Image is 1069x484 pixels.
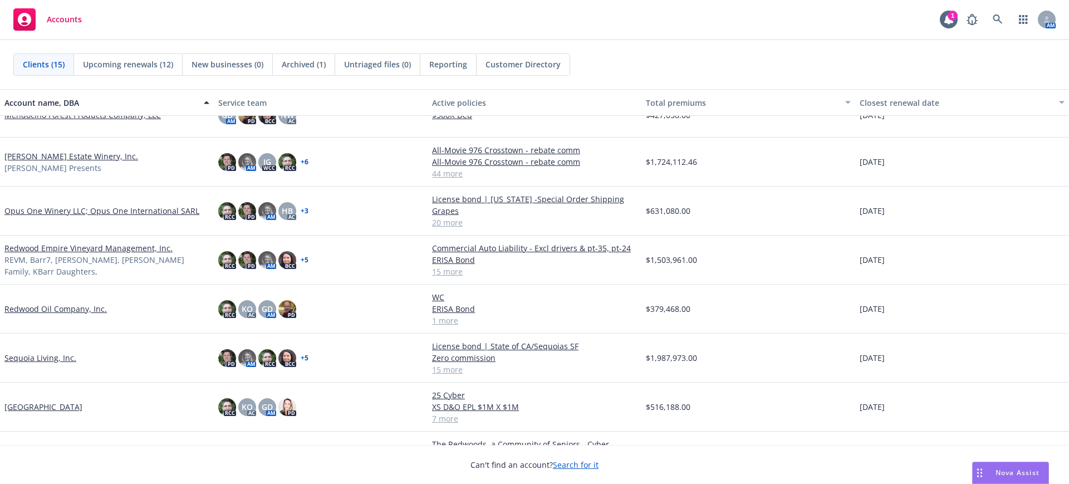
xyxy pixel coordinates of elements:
[432,364,637,375] a: 15 more
[4,352,76,364] a: Sequoia Living, Inc.
[258,202,276,220] img: photo
[553,459,599,470] a: Search for it
[218,349,236,367] img: photo
[646,254,697,266] span: $1,503,961.00
[4,303,107,315] a: Redwood Oil Company, Inc.
[238,202,256,220] img: photo
[344,58,411,70] span: Untriaged files (0)
[218,251,236,269] img: photo
[432,266,637,277] a: 15 more
[47,15,82,24] span: Accounts
[218,153,236,171] img: photo
[4,205,199,217] a: Opus One Winery LLC; Opus One International SARL
[258,349,276,367] img: photo
[641,89,855,116] button: Total premiums
[860,352,885,364] span: [DATE]
[996,468,1039,477] span: Nova Assist
[218,97,423,109] div: Service team
[860,205,885,217] span: [DATE]
[218,202,236,220] img: photo
[860,97,1052,109] div: Closest renewal date
[301,257,308,263] a: + 5
[4,401,82,413] a: [GEOGRAPHIC_DATA]
[278,398,296,416] img: photo
[432,254,637,266] a: ERISA Bond
[238,153,256,171] img: photo
[432,315,637,326] a: 1 more
[278,349,296,367] img: photo
[432,144,637,156] a: All-Movie 976 Crosstown - rebate comm
[432,291,637,303] a: WC
[282,58,326,70] span: Archived (1)
[432,156,637,168] a: All-Movie 976 Crosstown - rebate comm
[860,254,885,266] span: [DATE]
[214,89,428,116] button: Service team
[972,462,1049,484] button: Nova Assist
[646,205,690,217] span: $631,080.00
[301,208,308,214] a: + 3
[4,97,197,109] div: Account name, DBA
[973,462,987,483] div: Drag to move
[83,58,173,70] span: Upcoming renewals (12)
[961,8,983,31] a: Report a Bug
[432,340,637,352] a: License bond | State of CA/Sequoias SF
[432,303,637,315] a: ERISA Bond
[486,58,561,70] span: Customer Directory
[218,398,236,416] img: photo
[278,153,296,171] img: photo
[432,193,637,205] a: License bond | [US_STATE] -Special Order Shipping
[860,156,885,168] span: [DATE]
[948,11,958,21] div: 1
[238,349,256,367] img: photo
[860,401,885,413] span: [DATE]
[4,254,209,277] span: REVM, Barr7, [PERSON_NAME], [PERSON_NAME] Family, KBarr Daughters,
[646,401,690,413] span: $516,188.00
[432,97,637,109] div: Active policies
[432,205,637,217] a: Grapes
[432,352,637,364] a: Zero commission
[432,438,637,450] a: The Redwoods, a Community of Seniors - Cyber
[9,4,86,35] a: Accounts
[262,401,273,413] span: GD
[4,162,101,174] span: [PERSON_NAME] Presents
[432,389,637,401] a: 25 Cyber
[860,303,885,315] span: [DATE]
[282,205,293,217] span: HB
[242,401,253,413] span: KO
[1012,8,1034,31] a: Switch app
[432,168,637,179] a: 44 more
[432,217,637,228] a: 20 more
[301,355,308,361] a: + 5
[258,251,276,269] img: photo
[432,413,637,424] a: 7 more
[238,251,256,269] img: photo
[432,242,637,254] a: Commercial Auto Liability - Excl drivers & pt-35, pt-24
[4,242,173,254] a: Redwood Empire Vineyard Management, Inc.
[23,58,65,70] span: Clients (15)
[301,159,308,165] a: + 6
[432,401,637,413] a: XS D&O EPL $1M X $1M
[987,8,1009,31] a: Search
[218,300,236,318] img: photo
[278,251,296,269] img: photo
[242,303,253,315] span: KO
[646,352,697,364] span: $1,987,973.00
[429,58,467,70] span: Reporting
[646,303,690,315] span: $379,468.00
[262,303,273,315] span: GD
[4,150,138,162] a: [PERSON_NAME] Estate Winery, Inc.
[428,89,641,116] button: Active policies
[855,89,1069,116] button: Closest renewal date
[278,300,296,318] img: photo
[263,156,271,168] span: JG
[470,459,599,471] span: Can't find an account?
[192,58,263,70] span: New businesses (0)
[646,156,697,168] span: $1,724,112.46
[646,97,838,109] div: Total premiums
